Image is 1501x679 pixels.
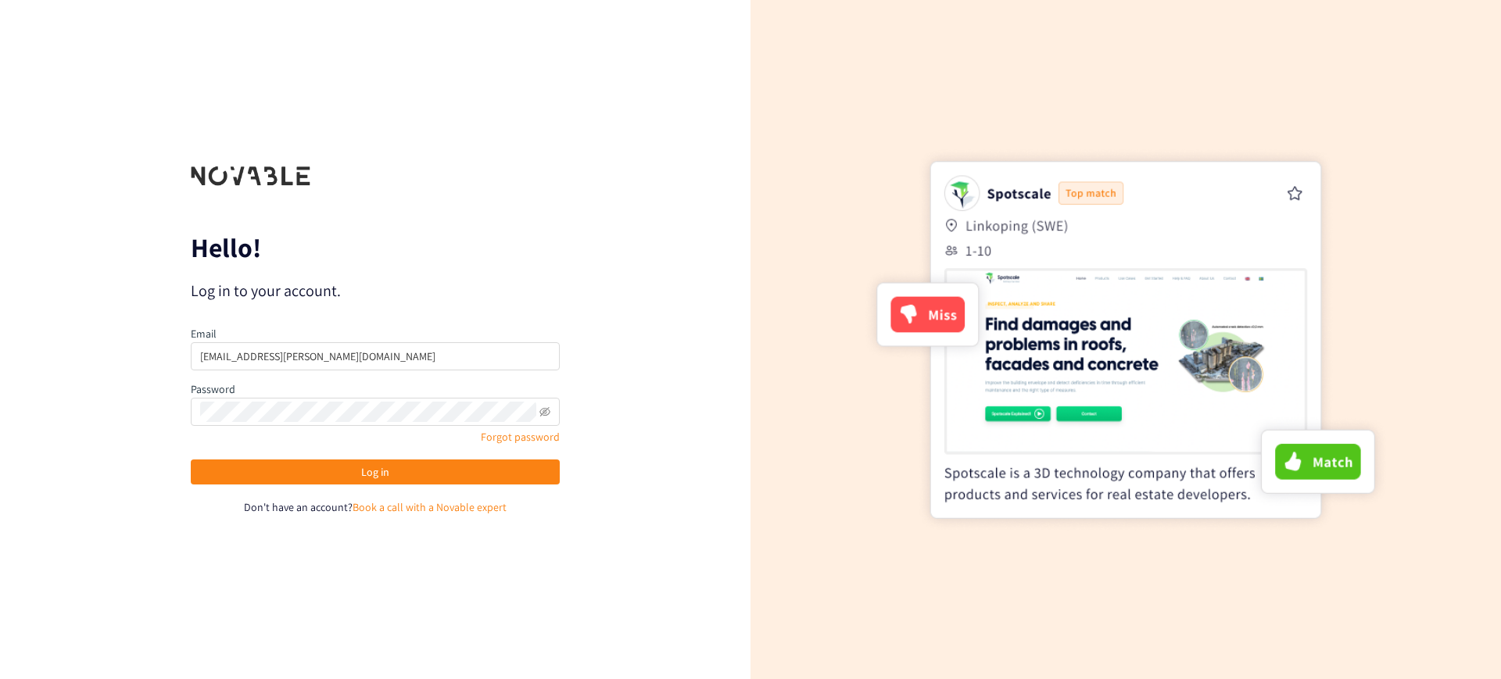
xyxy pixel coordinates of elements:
span: eye-invisible [539,406,550,417]
iframe: Chat Widget [1246,510,1501,679]
p: Log in to your account. [191,280,560,302]
a: Book a call with a Novable expert [353,500,507,514]
button: Log in [191,459,560,484]
span: Log in [361,463,389,481]
p: Hello! [191,235,560,260]
div: Widget de chat [1246,510,1501,679]
span: Don't have an account? [244,500,353,514]
a: Forgot password [481,430,560,444]
label: Password [191,382,235,396]
label: Email [191,327,217,341]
